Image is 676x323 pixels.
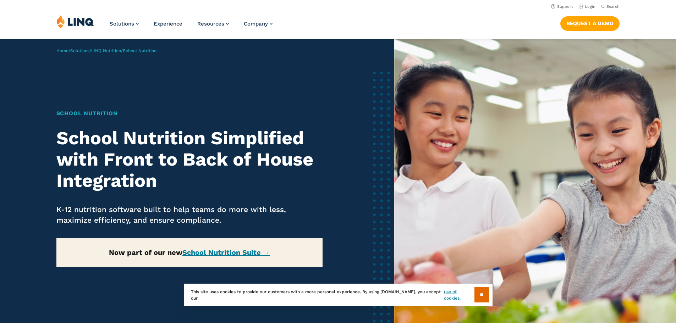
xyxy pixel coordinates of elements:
a: Solutions [70,48,89,53]
button: Open Search Bar [601,4,620,9]
nav: Primary Navigation [110,15,273,38]
a: School Nutrition Suite → [182,248,270,257]
h2: School Nutrition Simplified with Front to Back of House Integration [56,128,323,191]
a: Request a Demo [560,16,620,30]
a: Solutions [110,21,139,27]
strong: Now part of our new [109,248,270,257]
div: This site uses cookies to provide our customers with a more personal experience. By using [DOMAIN... [184,284,493,306]
a: LINQ Nutrition [91,48,121,53]
span: School Nutrition [123,48,156,53]
nav: Button Navigation [560,15,620,30]
a: Login [579,4,595,9]
span: Search [606,4,620,9]
span: / / / [56,48,156,53]
img: LINQ | K‑12 Software [56,15,94,28]
p: K-12 nutrition software built to help teams do more with less, maximize efficiency, and ensure co... [56,204,323,225]
a: use of cookies. [444,289,474,301]
a: Home [56,48,68,53]
span: Resources [197,21,224,27]
a: Resources [197,21,229,27]
span: Solutions [110,21,134,27]
a: Experience [154,21,182,27]
span: Company [244,21,268,27]
a: Support [551,4,573,9]
h1: School Nutrition [56,109,323,118]
a: Company [244,21,273,27]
